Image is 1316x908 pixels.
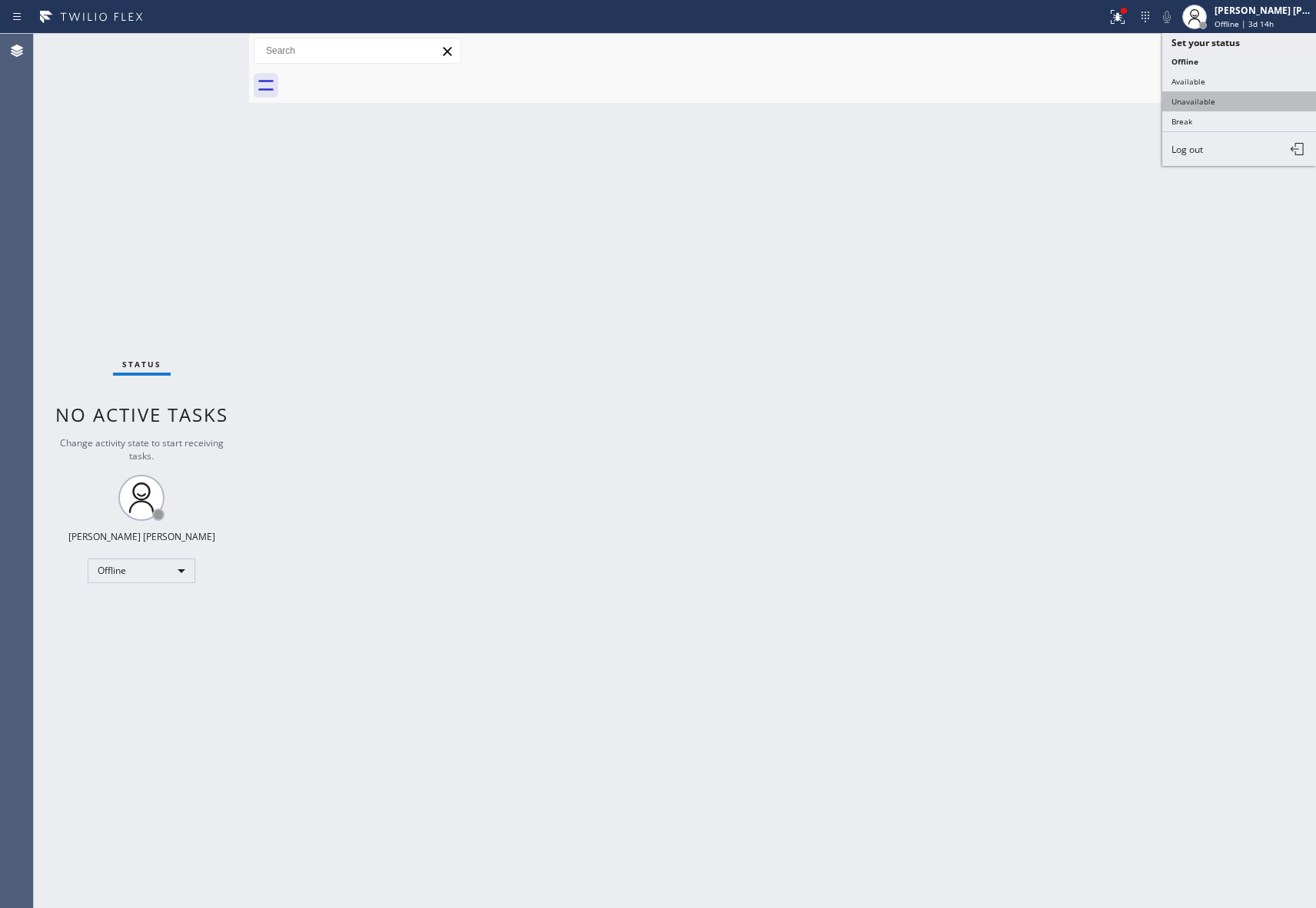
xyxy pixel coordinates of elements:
div: Offline [88,558,195,583]
input: Search [254,38,460,63]
span: Offline | 3d 14h [1215,18,1274,29]
span: Status [122,359,161,369]
div: [PERSON_NAME] [PERSON_NAME] [1215,4,1311,17]
span: Change activity state to start receiving tasks. [60,436,224,462]
span: No active tasks [55,402,228,427]
button: Mute [1156,6,1178,28]
div: [PERSON_NAME] [PERSON_NAME] [68,530,215,543]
